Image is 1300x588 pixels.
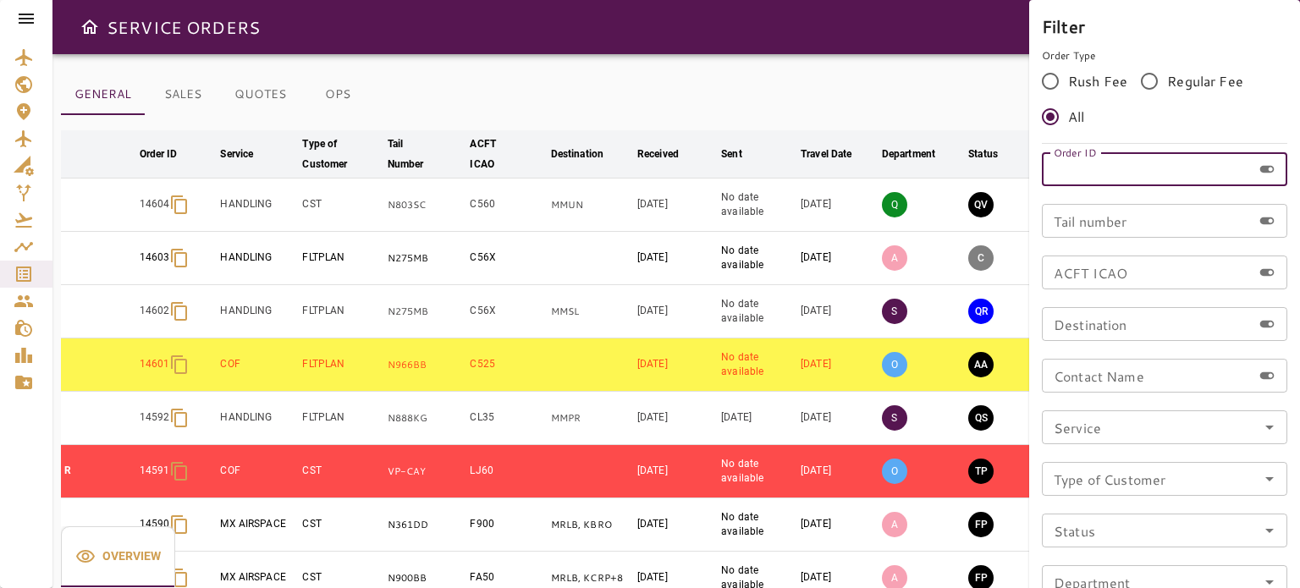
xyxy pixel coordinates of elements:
button: Open [1258,467,1281,491]
button: Open [1258,519,1281,542]
span: All [1068,107,1084,127]
span: Rush Fee [1068,71,1127,91]
h6: Filter [1042,13,1287,40]
p: Order Type [1042,48,1287,63]
label: Order ID [1054,145,1096,159]
div: rushFeeOrder [1042,63,1287,135]
span: Regular Fee [1167,71,1243,91]
button: Open [1258,415,1281,439]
